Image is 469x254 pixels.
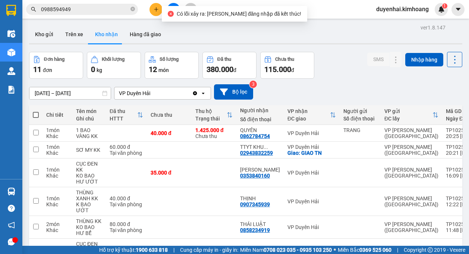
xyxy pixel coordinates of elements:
[149,3,163,16] button: plus
[214,84,253,100] button: Bộ lọc
[151,130,188,136] div: 40.000 đ
[76,173,102,185] div: KO BAO HƯ ƯỚT
[106,105,147,125] th: Toggle SortBy
[397,246,398,254] span: |
[160,57,179,62] div: Số lượng
[119,90,150,97] div: VP Duyên Hải
[180,246,238,254] span: Cung cấp máy in - giấy in:
[264,65,291,74] span: 115.000
[154,7,159,12] span: plus
[167,3,180,16] button: file-add
[438,6,445,13] img: icon-new-feature
[240,201,270,207] div: 0907345939
[240,195,280,201] div: THỊNH
[240,116,280,122] div: Số điện thoại
[207,65,233,74] span: 380.000
[240,133,270,139] div: 0862784754
[110,227,143,233] div: Tại văn phòng
[29,25,59,43] button: Kho gửi
[384,108,432,114] div: VP gửi
[46,201,69,207] div: Khác
[240,107,280,113] div: Người nhận
[264,144,268,150] span: ...
[240,221,280,227] div: THÁI LUẬT
[442,3,447,9] sup: 1
[29,87,111,99] input: Select a date range.
[421,23,446,32] div: ver 1.8.147
[287,150,336,156] div: Giao: GIAO TN
[240,150,273,156] div: 02943832259
[367,53,390,66] button: SMS
[76,224,102,236] div: KO BAO HƯ BỂ
[217,57,231,62] div: Đã thu
[99,246,168,254] span: Hỗ trợ kỹ thuật:
[287,116,330,122] div: ĐC giao
[87,52,141,79] button: Khối lượng0kg
[76,201,102,213] div: K BAO ƯỚT
[287,170,336,176] div: VP Duyên Hải
[89,25,124,43] button: Kho nhận
[151,90,152,97] input: Selected VP Duyên Hải.
[240,127,280,133] div: QUYÊN
[384,195,438,207] div: VP [PERSON_NAME] ([GEOGRAPHIC_DATA])
[110,201,143,207] div: Tại văn phòng
[173,246,174,254] span: |
[31,7,36,12] span: search
[76,218,102,224] div: THÙNG KK
[264,247,332,253] strong: 0708 023 035 - 0935 103 250
[110,221,143,227] div: 80.000 đ
[384,116,432,122] div: ĐC lấy
[43,67,52,73] span: đơn
[455,6,462,13] span: caret-down
[7,86,15,94] img: solution-icon
[240,227,270,233] div: 0858234919
[287,198,336,204] div: VP Duyên Hải
[76,108,102,114] div: Tên món
[343,108,377,114] div: Người gửi
[7,48,15,56] img: warehouse-icon
[343,116,377,122] div: Số điện thoại
[233,67,236,73] span: đ
[46,133,69,139] div: Khác
[195,127,233,139] div: Chưa thu
[59,25,89,43] button: Trên xe
[76,147,102,153] div: SƠ MY KK
[195,127,233,133] div: 1.425.000 đ
[158,67,169,73] span: món
[177,11,301,17] span: Có lỗi xảy ra: [PERSON_NAME] đăng nhập đã kết thúc!
[7,67,15,75] img: warehouse-icon
[260,52,314,79] button: Chưa thu115.000đ
[359,247,391,253] strong: 0369 525 060
[46,112,69,118] div: Chi tiết
[110,150,143,156] div: Tại văn phòng
[8,222,15,229] span: notification
[6,5,16,16] img: logo-vxr
[76,189,102,201] div: THÙNG XANH KK
[195,116,227,122] div: Trạng thái
[370,4,435,14] span: duyenhai.kimhoang
[110,108,137,114] div: Đã thu
[130,6,135,13] span: close-circle
[405,53,443,66] button: Nhập hàng
[91,65,95,74] span: 0
[184,3,197,16] button: aim
[46,195,69,201] div: 1 món
[76,116,102,122] div: Ghi chú
[275,57,294,62] div: Chưa thu
[240,144,280,150] div: TTYT KHU VỰC DUYÊN HẢI
[287,108,330,114] div: VP nhận
[168,11,174,17] span: close-circle
[428,247,433,253] span: copyright
[384,127,438,139] div: VP [PERSON_NAME] ([GEOGRAPHIC_DATA])
[46,227,69,233] div: Khác
[240,246,332,254] span: Miền Nam
[124,25,167,43] button: Hàng đã giao
[46,144,69,150] div: 1 món
[145,52,199,79] button: Số lượng12món
[451,3,465,16] button: caret-down
[240,173,270,179] div: 0353840160
[46,127,69,133] div: 1 món
[149,65,157,74] span: 12
[381,105,442,125] th: Toggle SortBy
[249,81,257,88] sup: 3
